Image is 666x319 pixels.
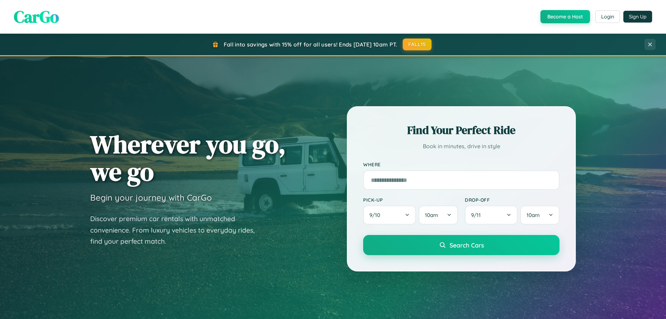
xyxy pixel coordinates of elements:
[527,212,540,218] span: 10am
[450,241,484,249] span: Search Cars
[363,141,560,151] p: Book in minutes, drive in style
[363,162,560,168] label: Where
[419,205,458,225] button: 10am
[520,205,560,225] button: 10am
[425,212,438,218] span: 10am
[224,41,398,48] span: Fall into savings with 15% off for all users! Ends [DATE] 10am PT.
[465,197,560,203] label: Drop-off
[595,10,620,23] button: Login
[363,205,416,225] button: 9/10
[14,5,59,28] span: CarGo
[363,235,560,255] button: Search Cars
[90,192,212,203] h3: Begin your journey with CarGo
[363,197,458,203] label: Pick-up
[540,10,590,23] button: Become a Host
[403,39,432,50] button: FALL15
[90,213,264,247] p: Discover premium car rentals with unmatched convenience. From luxury vehicles to everyday rides, ...
[369,212,384,218] span: 9 / 10
[90,131,286,185] h1: Wherever you go, we go
[623,11,652,23] button: Sign Up
[471,212,484,218] span: 9 / 11
[465,205,518,225] button: 9/11
[363,123,560,138] h2: Find Your Perfect Ride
